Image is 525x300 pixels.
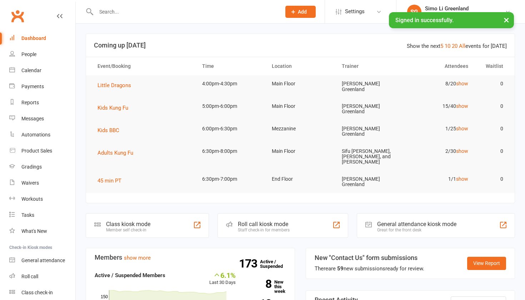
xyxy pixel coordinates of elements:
[405,57,475,75] th: Attendees
[265,75,335,92] td: Main Floor
[335,75,405,98] td: [PERSON_NAME] Greenland
[456,148,468,154] a: show
[97,104,133,112] button: Kids Kung Fu
[265,143,335,160] td: Main Floor
[9,62,75,79] a: Calendar
[9,95,75,111] a: Reports
[97,127,119,134] span: Kids BBC
[9,191,75,207] a: Workouts
[285,6,316,18] button: Add
[239,258,260,269] strong: 173
[9,143,75,159] a: Product Sales
[97,81,136,90] button: Little Dragons
[377,221,456,227] div: General attendance kiosk mode
[246,279,271,289] strong: 8
[21,51,36,57] div: People
[475,171,510,187] td: 0
[405,143,475,160] td: 2/30
[124,255,151,261] a: show more
[21,148,52,154] div: Product Sales
[21,290,53,295] div: Class check-in
[456,103,468,109] a: show
[97,126,124,135] button: Kids BBC
[315,264,424,273] div: There are new submissions ready for review.
[97,149,138,157] button: Adults Kung Fu
[265,171,335,187] td: End Floor
[97,105,128,111] span: Kids Kung Fu
[209,271,236,279] div: 6.1%
[407,5,421,19] div: SG
[9,159,75,175] a: Gradings
[260,254,291,274] a: 173Active / Suspended
[425,12,505,18] div: Emerald Dragon Martial Arts Pty Ltd
[21,84,44,89] div: Payments
[21,164,42,170] div: Gradings
[456,81,468,86] a: show
[95,254,286,261] h3: Members
[209,271,236,286] div: Last 30 Days
[456,176,468,182] a: show
[335,98,405,120] td: [PERSON_NAME] Greenland
[21,196,43,202] div: Workouts
[475,143,510,160] td: 0
[9,269,75,285] a: Roll call
[106,221,150,227] div: Class kiosk mode
[452,43,457,49] a: 20
[335,171,405,193] td: [PERSON_NAME] Greenland
[246,280,286,294] a: 8New this week
[9,175,75,191] a: Waivers
[21,35,46,41] div: Dashboard
[97,177,121,184] span: 45 min PT
[9,223,75,239] a: What's New
[265,57,335,75] th: Location
[9,111,75,127] a: Messages
[475,120,510,137] td: 0
[21,100,39,105] div: Reports
[405,75,475,92] td: 8/20
[456,126,468,131] a: show
[21,274,38,279] div: Roll call
[407,42,507,50] div: Show the next events for [DATE]
[337,265,344,272] strong: 59
[265,120,335,137] td: Mezzanine
[475,57,510,75] th: Waitlist
[106,227,150,232] div: Member self check-in
[500,12,513,27] button: ×
[21,67,41,73] div: Calendar
[9,127,75,143] a: Automations
[21,257,65,263] div: General attendance
[9,7,26,25] a: Clubworx
[335,57,405,75] th: Trainer
[97,82,131,89] span: Little Dragons
[9,79,75,95] a: Payments
[21,180,39,186] div: Waivers
[196,171,265,187] td: 6:30pm-7:00pm
[196,75,265,92] td: 4:00pm-4:30pm
[405,171,475,187] td: 1/1
[315,254,424,261] h3: New "Contact Us" form submissions
[196,120,265,137] td: 6:00pm-6:30pm
[335,120,405,143] td: [PERSON_NAME] Greenland
[475,98,510,115] td: 0
[459,43,465,49] a: All
[345,4,365,20] span: Settings
[475,75,510,92] td: 0
[95,272,165,279] strong: Active / Suspended Members
[97,150,133,156] span: Adults Kung Fu
[94,42,507,49] h3: Coming up [DATE]
[445,43,450,49] a: 10
[196,57,265,75] th: Time
[21,132,50,137] div: Automations
[9,30,75,46] a: Dashboard
[91,57,196,75] th: Event/Booking
[21,116,44,121] div: Messages
[97,176,126,185] button: 45 min PT
[238,221,290,227] div: Roll call kiosk mode
[196,98,265,115] td: 5:00pm-6:00pm
[265,98,335,115] td: Main Floor
[377,227,456,232] div: Great for the front desk
[467,257,506,270] a: View Report
[335,143,405,171] td: Sifu [PERSON_NAME], [PERSON_NAME], and [PERSON_NAME]
[440,43,443,49] a: 5
[94,7,276,17] input: Search...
